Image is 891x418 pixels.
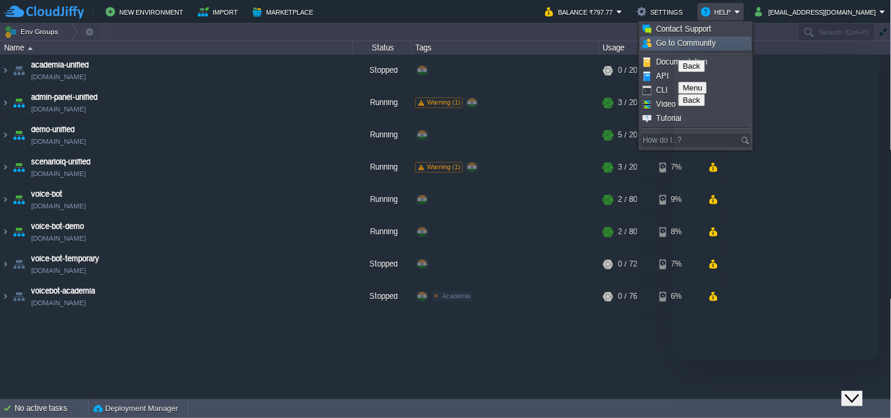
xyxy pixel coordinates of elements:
div: Running [353,87,412,119]
div: Running [353,119,412,151]
img: AMDAwAAAACH5BAEAAAAALAAAAAABAAEAAAICRAEAOw== [11,184,27,215]
img: AMDAwAAAACH5BAEAAAAALAAAAAABAAEAAAICRAEAOw== [1,151,10,183]
a: [DOMAIN_NAME] [31,200,86,212]
div: 3 / 20 [618,151,637,183]
div: 8% [660,216,698,248]
img: CloudJiffy [4,5,84,19]
button: Import [198,5,242,19]
img: AMDAwAAAACH5BAEAAAAALAAAAAABAAEAAAICRAEAOw== [28,47,33,50]
button: Marketplace [253,5,317,19]
div: Status [354,41,411,55]
img: AMDAwAAAACH5BAEAAAAALAAAAAABAAEAAAICRAEAOw== [11,119,27,151]
a: [DOMAIN_NAME] [31,136,86,147]
a: voice-bot-demo [31,221,84,232]
iframe: chat widget [674,55,879,360]
img: AMDAwAAAACH5BAEAAAAALAAAAAABAAEAAAICRAEAOw== [1,216,10,248]
span: Warning (1) [427,163,460,170]
span: Documentation [657,58,708,66]
a: Tutorial [641,112,751,125]
a: [DOMAIN_NAME] [31,297,86,309]
img: AMDAwAAAACH5BAEAAAAALAAAAAABAAEAAAICRAEAOw== [1,87,10,119]
button: [EMAIL_ADDRESS][DOMAIN_NAME] [755,5,880,19]
button: Settings [637,5,687,19]
a: demo-unified [31,124,75,136]
a: Video [641,98,751,111]
img: AMDAwAAAACH5BAEAAAAALAAAAAABAAEAAAICRAEAOw== [11,87,27,119]
div: Name [1,41,352,55]
span: Tutorial [657,114,682,123]
span: Academia [442,292,470,299]
div: 6% [660,281,698,312]
a: Go to Community [641,37,751,50]
div: Tags [412,41,599,55]
span: Go to Community [657,39,716,48]
a: Contact Support [641,23,751,36]
img: AMDAwAAAACH5BAEAAAAALAAAAAABAAEAAAICRAEAOw== [1,248,10,280]
button: New Environment [106,5,187,19]
button: Help [701,5,735,19]
a: scenarioiq-unified [31,156,90,168]
img: AMDAwAAAACH5BAEAAAAALAAAAAABAAEAAAICRAEAOw== [1,55,10,86]
img: AMDAwAAAACH5BAEAAAAALAAAAAABAAEAAAICRAEAOw== [1,184,10,215]
button: Env Groups [4,23,62,40]
div: Stopped [353,281,412,312]
div: Stopped [353,248,412,280]
div: 0 / 72 [618,248,637,280]
div: 2 / 80 [618,216,637,248]
div: 7% [660,248,698,280]
div: 3 / 20 [618,87,637,119]
a: [DOMAIN_NAME] [31,232,86,244]
img: AMDAwAAAACH5BAEAAAAALAAAAAABAAEAAAICRAEAOw== [11,151,27,183]
iframe: chat widget [842,371,879,406]
a: [DOMAIN_NAME] [31,265,86,277]
div: 0 / 20 [618,55,637,86]
div: No active tasks [15,399,88,418]
a: academia-unified [31,59,89,71]
button: Deployment Manager [93,403,178,414]
a: API [641,70,751,83]
span: Video [657,100,676,109]
a: [DOMAIN_NAME] [31,103,86,115]
a: voice-bot [31,188,62,200]
span: API [657,72,670,80]
div: Running [353,216,412,248]
div: 9% [660,184,698,215]
img: AMDAwAAAACH5BAEAAAAALAAAAAABAAEAAAICRAEAOw== [11,216,27,248]
img: AMDAwAAAACH5BAEAAAAALAAAAAABAAEAAAICRAEAOw== [1,281,10,312]
a: CLI [641,84,751,97]
span: CLI [657,86,668,95]
a: admin-panel-unified [31,92,97,103]
div: Running [353,151,412,183]
div: 7% [660,151,698,183]
div: Stopped [353,55,412,86]
a: [DOMAIN_NAME] [31,168,86,180]
a: [DOMAIN_NAME] [31,71,86,83]
img: AMDAwAAAACH5BAEAAAAALAAAAAABAAEAAAICRAEAOw== [11,281,27,312]
div: 5 / 20 [618,119,637,151]
img: AMDAwAAAACH5BAEAAAAALAAAAAABAAEAAAICRAEAOw== [11,248,27,280]
div: Running [353,184,412,215]
span: Contact Support [657,25,712,33]
a: voicebot-academia [31,285,95,297]
a: Documentation [641,56,751,69]
div: Usage [600,41,724,55]
a: voice-bot-temporary [31,253,99,265]
div: 0 / 76 [618,281,637,312]
span: Warning (1) [427,99,460,106]
img: AMDAwAAAACH5BAEAAAAALAAAAAABAAEAAAICRAEAOw== [1,119,10,151]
